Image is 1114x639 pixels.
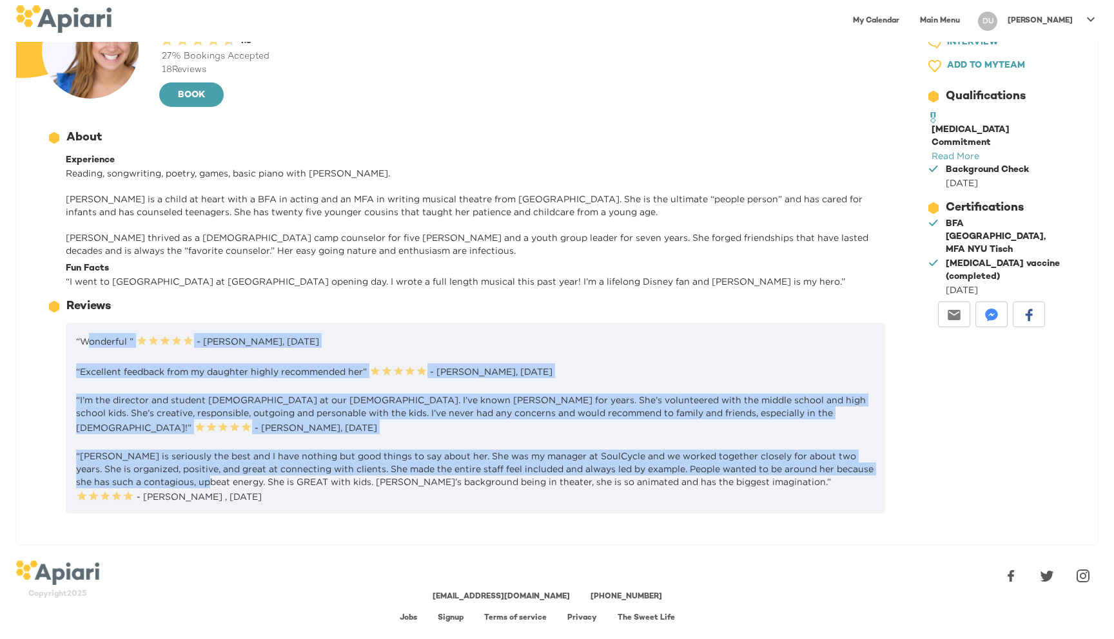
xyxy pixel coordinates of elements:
div: Experience [66,154,885,167]
p: “[PERSON_NAME] is seriously the best and I have nothing but good things to say about her. She was... [76,450,875,503]
a: Read More [932,151,979,160]
p: “I’m the director and student [DEMOGRAPHIC_DATA] at our [DEMOGRAPHIC_DATA]. I’ve known [PERSON_NA... [76,394,875,434]
a: Signup [438,614,464,622]
span: “ I went to [GEOGRAPHIC_DATA] at [GEOGRAPHIC_DATA] opening day. I wrote a full length musical thi... [66,276,845,286]
span: BOOK [170,88,213,104]
div: [MEDICAL_DATA] Commitment [932,124,1067,149]
div: 27 % Bookings Accepted [159,50,890,63]
a: Jobs [400,614,417,622]
div: [PHONE_NUMBER] [591,591,662,602]
a: Terms of service [484,614,547,622]
div: Qualifications [946,88,1026,105]
button: BOOK [159,82,224,107]
a: [EMAIL_ADDRESS][DOMAIN_NAME] [433,593,570,601]
div: Background Check [946,164,1029,176]
p: “Excellent feedback from my daughter highly recommended her” - [PERSON_NAME], [DATE] [76,363,875,378]
img: logo [15,5,112,33]
div: Fun Facts [66,262,885,275]
img: email-white sharing button [948,309,961,321]
span: ADD TO MY TEAM [947,58,1025,74]
p: Reading, songwriting, poetry, games, basic piano with [PERSON_NAME]. [PERSON_NAME] is a child at ... [66,167,885,257]
div: DU [978,12,997,31]
p: “Wonderful ” - [PERSON_NAME], [DATE] [76,333,875,348]
span: INTERVIEW [947,35,999,51]
div: [DATE] [946,176,1029,189]
a: Privacy [567,614,597,622]
div: Copyright 2025 [15,589,99,600]
p: [PERSON_NAME] [1008,15,1073,26]
img: 79571405972851maggie%20moe.jpeg [42,2,139,99]
a: My Calendar [845,8,907,34]
div: Reviews [66,298,111,315]
img: facebook-white sharing button [1022,309,1035,321]
div: [DATE] [946,283,1062,296]
div: [MEDICAL_DATA] vaccine (completed) [946,258,1062,283]
button: INTERVIEW [916,31,1064,55]
div: 🎖 [926,109,941,128]
img: logo [15,560,99,585]
div: [PERSON_NAME] [159,2,890,109]
div: Certifications [946,200,1024,216]
div: About [66,129,102,146]
div: BFA [GEOGRAPHIC_DATA], MFA NYU Tisch [946,218,1062,256]
a: Main Menu [912,8,968,34]
button: ADD TO MYTEAM [916,54,1064,78]
div: 18 Reviews [159,64,890,77]
a: The Sweet Life [618,614,675,622]
img: messenger-white sharing button [985,309,998,321]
